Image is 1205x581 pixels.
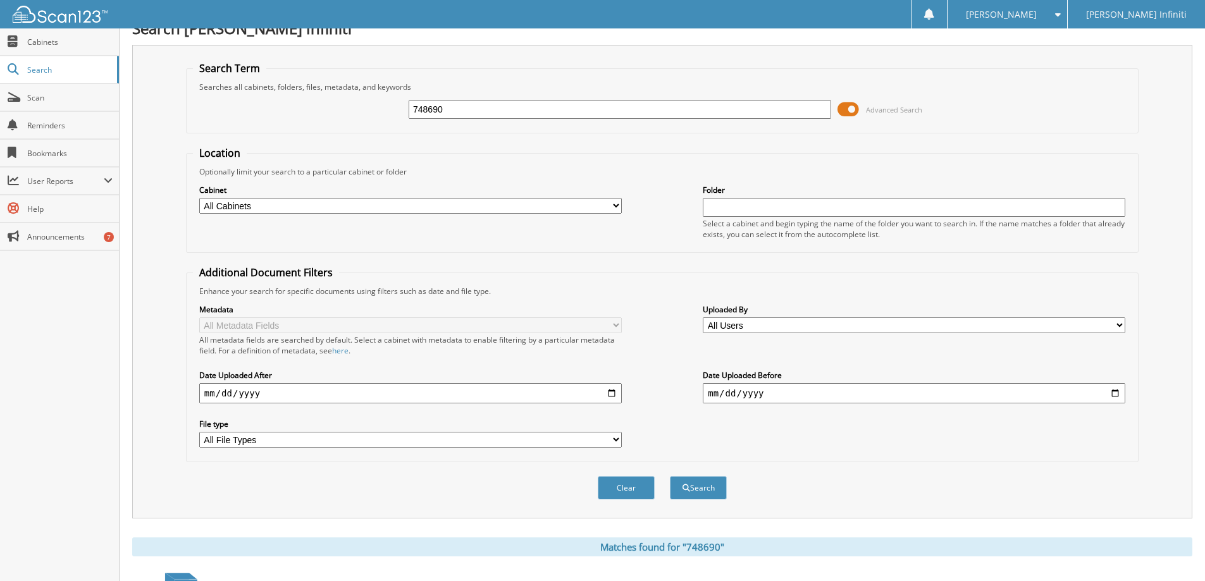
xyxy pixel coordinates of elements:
[1086,11,1187,18] span: [PERSON_NAME] Infiniti
[199,334,622,356] div: All metadata fields are searched by default. Select a cabinet with metadata to enable filtering b...
[27,231,113,242] span: Announcements
[27,148,113,159] span: Bookmarks
[27,120,113,131] span: Reminders
[703,370,1125,381] label: Date Uploaded Before
[193,61,266,75] legend: Search Term
[199,419,622,429] label: File type
[13,6,108,23] img: scan123-logo-white.svg
[332,345,349,356] a: here
[1142,520,1205,581] iframe: Chat Widget
[27,37,113,47] span: Cabinets
[670,476,727,499] button: Search
[132,537,1192,556] div: Matches found for "748690"
[703,383,1125,403] input: end
[199,370,622,381] label: Date Uploaded After
[703,304,1125,315] label: Uploaded By
[104,232,114,242] div: 7
[703,185,1125,195] label: Folder
[598,476,655,499] button: Clear
[27,176,104,187] span: User Reports
[866,105,922,114] span: Advanced Search
[193,82,1132,92] div: Searches all cabinets, folders, files, metadata, and keywords
[199,304,622,315] label: Metadata
[199,185,622,195] label: Cabinet
[193,146,247,160] legend: Location
[199,383,622,403] input: start
[27,204,113,214] span: Help
[193,266,339,279] legend: Additional Document Filters
[966,11,1037,18] span: [PERSON_NAME]
[703,218,1125,240] div: Select a cabinet and begin typing the name of the folder you want to search in. If the name match...
[27,92,113,103] span: Scan
[193,166,1132,177] div: Optionally limit your search to a particular cabinet or folder
[193,286,1132,297] div: Enhance your search for specific documents using filters such as date and file type.
[27,64,111,75] span: Search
